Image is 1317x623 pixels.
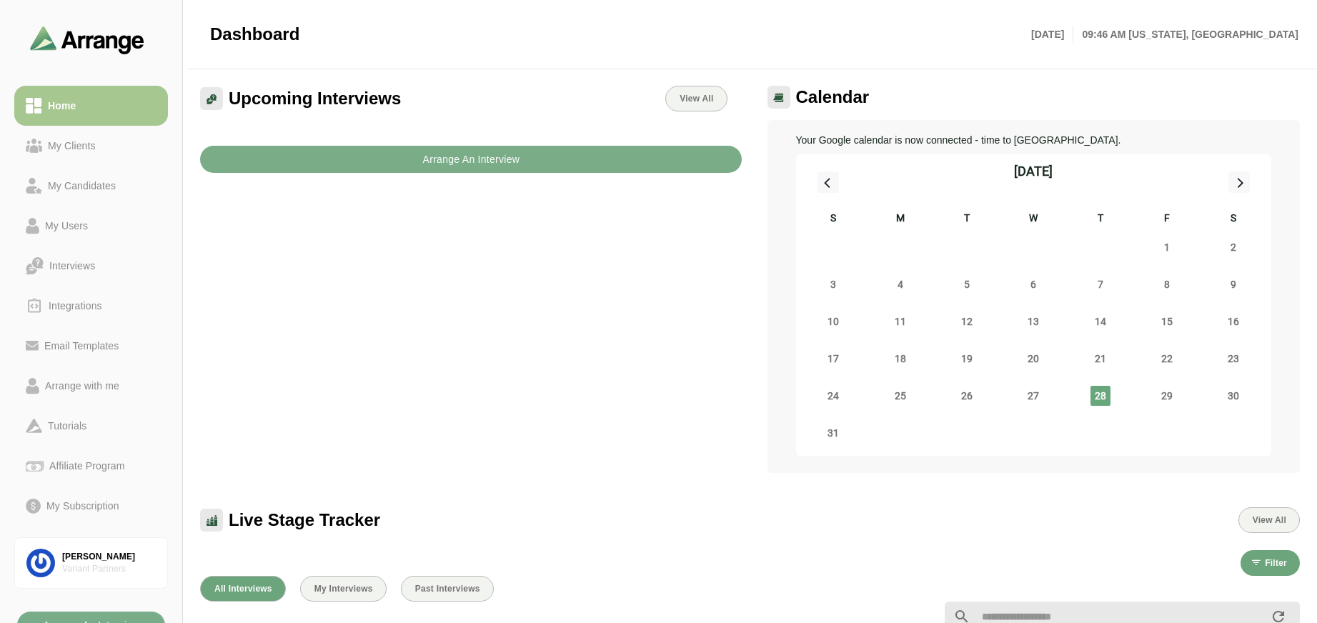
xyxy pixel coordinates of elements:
a: Affiliate Program [14,446,168,486]
div: Tutorials [42,417,92,434]
span: Wednesday, August 6, 2025 [1023,274,1043,294]
span: Thursday, August 14, 2025 [1090,311,1110,332]
a: Integrations [14,286,168,326]
a: View All [665,86,727,111]
span: View All [1252,515,1286,525]
span: View All [679,94,713,104]
span: Friday, August 15, 2025 [1157,311,1177,332]
div: Affiliate Program [44,457,130,474]
span: Sunday, August 3, 2025 [823,274,843,294]
span: Thursday, August 7, 2025 [1090,274,1110,294]
img: arrangeai-name-small-logo.4d2b8aee.svg [30,26,144,54]
div: Home [42,97,81,114]
div: W [1000,210,1067,229]
div: M [867,210,933,229]
button: Past Interviews [401,576,494,602]
div: S [800,210,867,229]
span: Sunday, August 24, 2025 [823,386,843,406]
span: Wednesday, August 13, 2025 [1023,311,1043,332]
button: Filter [1241,550,1300,576]
a: My Users [14,206,168,246]
span: Thursday, August 28, 2025 [1090,386,1110,406]
span: Past Interviews [414,584,480,594]
a: [PERSON_NAME]Variant Partners [14,537,168,589]
span: Calendar [796,86,870,108]
div: S [1201,210,1267,229]
span: My Interviews [314,584,373,594]
span: Sunday, August 31, 2025 [823,423,843,443]
div: F [1133,210,1200,229]
div: Arrange with me [39,377,125,394]
p: [DATE] [1031,26,1073,43]
span: Tuesday, August 19, 2025 [957,349,977,369]
span: Monday, August 11, 2025 [890,311,910,332]
span: Saturday, August 16, 2025 [1223,311,1243,332]
div: My Clients [42,137,101,154]
span: Tuesday, August 5, 2025 [957,274,977,294]
span: Saturday, August 9, 2025 [1223,274,1243,294]
span: Thursday, August 21, 2025 [1090,349,1110,369]
div: Interviews [44,257,101,274]
span: All Interviews [214,584,272,594]
span: Monday, August 18, 2025 [890,349,910,369]
span: Sunday, August 10, 2025 [823,311,843,332]
span: Monday, August 4, 2025 [890,274,910,294]
a: My Clients [14,126,168,166]
div: T [933,210,1000,229]
a: Email Templates [14,326,168,366]
span: Saturday, August 2, 2025 [1223,237,1243,257]
span: Saturday, August 30, 2025 [1223,386,1243,406]
b: Arrange An Interview [422,146,520,173]
span: Friday, August 29, 2025 [1157,386,1177,406]
p: Your Google calendar is now connected - time to [GEOGRAPHIC_DATA]. [796,131,1272,149]
span: Tuesday, August 26, 2025 [957,386,977,406]
button: All Interviews [200,576,286,602]
span: Filter [1264,558,1287,568]
div: T [1067,210,1133,229]
span: Friday, August 8, 2025 [1157,274,1177,294]
div: My Subscription [41,497,125,514]
button: Arrange An Interview [200,146,742,173]
span: Live Stage Tracker [229,509,380,531]
a: Interviews [14,246,168,286]
span: Tuesday, August 12, 2025 [957,311,977,332]
div: Variant Partners [62,563,156,575]
a: My Subscription [14,486,168,526]
div: Email Templates [39,337,124,354]
div: [DATE] [1014,161,1053,181]
span: Wednesday, August 20, 2025 [1023,349,1043,369]
div: My Users [39,217,94,234]
div: Integrations [43,297,108,314]
span: Dashboard [210,24,299,45]
span: Friday, August 22, 2025 [1157,349,1177,369]
span: Wednesday, August 27, 2025 [1023,386,1043,406]
a: Home [14,86,168,126]
span: Monday, August 25, 2025 [890,386,910,406]
a: Arrange with me [14,366,168,406]
a: Tutorials [14,406,168,446]
span: Friday, August 1, 2025 [1157,237,1177,257]
button: View All [1238,507,1300,533]
span: Upcoming Interviews [229,88,401,109]
span: Saturday, August 23, 2025 [1223,349,1243,369]
button: My Interviews [300,576,387,602]
div: My Candidates [42,177,121,194]
span: Sunday, August 17, 2025 [823,349,843,369]
p: 09:46 AM [US_STATE], [GEOGRAPHIC_DATA] [1073,26,1298,43]
a: My Candidates [14,166,168,206]
div: [PERSON_NAME] [62,551,156,563]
